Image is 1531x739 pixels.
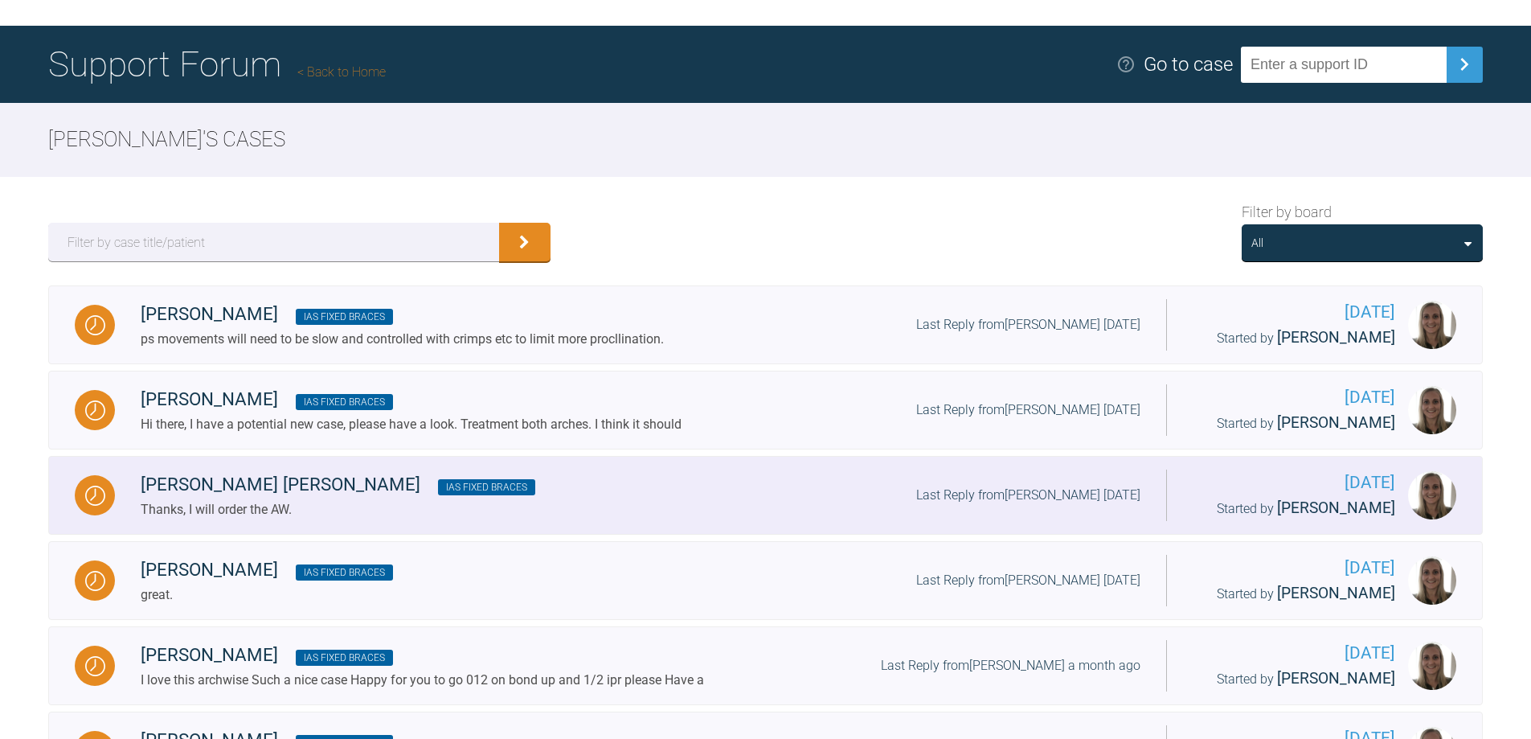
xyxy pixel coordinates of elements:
[916,314,1140,335] div: Last Reply from [PERSON_NAME] [DATE]
[1193,581,1395,606] div: Started by
[1242,201,1332,224] span: Filter by board
[1277,499,1395,517] span: [PERSON_NAME]
[916,400,1140,421] div: Last Reply from [PERSON_NAME] [DATE]
[916,570,1140,591] div: Last Reply from [PERSON_NAME] [DATE]
[1277,669,1395,688] span: [PERSON_NAME]
[1193,470,1395,496] span: [DATE]
[1251,234,1263,252] div: All
[1408,386,1456,434] img: Marie Thogersen
[141,670,704,691] div: I love this archwise Such a nice case Happy for you to go 012 on bond up and 1/2 ipr please Have a
[438,479,535,495] span: IAS Fixed Braces
[1408,301,1456,349] img: Marie Thogersen
[1193,667,1395,692] div: Started by
[141,556,393,585] div: [PERSON_NAME]
[48,541,1483,620] a: Waiting[PERSON_NAME] IAS Fixed Bracesgreat.Last Reply from[PERSON_NAME] [DATE][DATE]Started by [P...
[141,641,704,670] div: [PERSON_NAME]
[85,656,105,676] img: Waiting
[1277,328,1395,347] span: [PERSON_NAME]
[1277,413,1395,432] span: [PERSON_NAME]
[1144,49,1233,80] div: Go to case
[296,565,393,581] span: IAS Fixed Braces
[85,571,105,591] img: Waiting
[48,123,1483,157] h2: [PERSON_NAME] 's Cases
[1277,584,1395,602] span: [PERSON_NAME]
[141,385,682,414] div: [PERSON_NAME]
[1193,299,1395,326] span: [DATE]
[297,64,386,80] a: Back to Home
[296,309,393,325] span: IAS Fixed Braces
[85,315,105,335] img: Waiting
[48,371,1483,450] a: Waiting[PERSON_NAME] IAS Fixed BracesHi there, I have a potential new case, please have a look. T...
[48,36,386,92] h1: Support Forum
[141,329,664,350] div: ps movements will need to be slow and controlled with crimps etc to limit more procllination.
[1193,496,1395,521] div: Started by
[141,499,535,520] div: Thanks, I will order the AW.
[48,456,1483,535] a: Waiting[PERSON_NAME] [PERSON_NAME] IAS Fixed BracesThanks, I will order the AW.Last Reply from[PE...
[48,285,1483,364] a: Waiting[PERSON_NAME] IAS Fixed Bracesps movements will need to be slow and controlled with crimps...
[141,470,535,499] div: [PERSON_NAME] [PERSON_NAME]
[48,626,1483,705] a: Waiting[PERSON_NAME] IAS Fixed BracesI love this archwise Such a nice case Happy for you to go 01...
[1408,471,1456,519] img: Marie Thogersen
[296,650,393,666] span: IAS Fixed Braces
[1241,47,1447,83] input: Enter a support ID
[1193,555,1395,581] span: [DATE]
[1408,642,1456,690] img: Marie Thogersen
[141,585,393,606] div: great.
[1116,55,1136,74] img: help.e70b9f3d.svg
[296,394,393,410] span: IAS Fixed Braces
[1408,556,1456,605] img: Marie Thogersen
[85,486,105,506] img: Waiting
[141,300,664,329] div: [PERSON_NAME]
[85,400,105,421] img: Waiting
[48,223,499,261] input: Filter by case title/patient
[1193,326,1395,351] div: Started by
[916,485,1140,506] div: Last Reply from [PERSON_NAME] [DATE]
[1451,51,1477,77] img: chevronRight.28bd32b0.svg
[1193,384,1395,411] span: [DATE]
[1193,411,1395,436] div: Started by
[141,414,682,435] div: Hi there, I have a potential new case, please have a look. Treatment both arches. I think it should
[1193,640,1395,667] span: [DATE]
[881,655,1140,676] div: Last Reply from [PERSON_NAME] a month ago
